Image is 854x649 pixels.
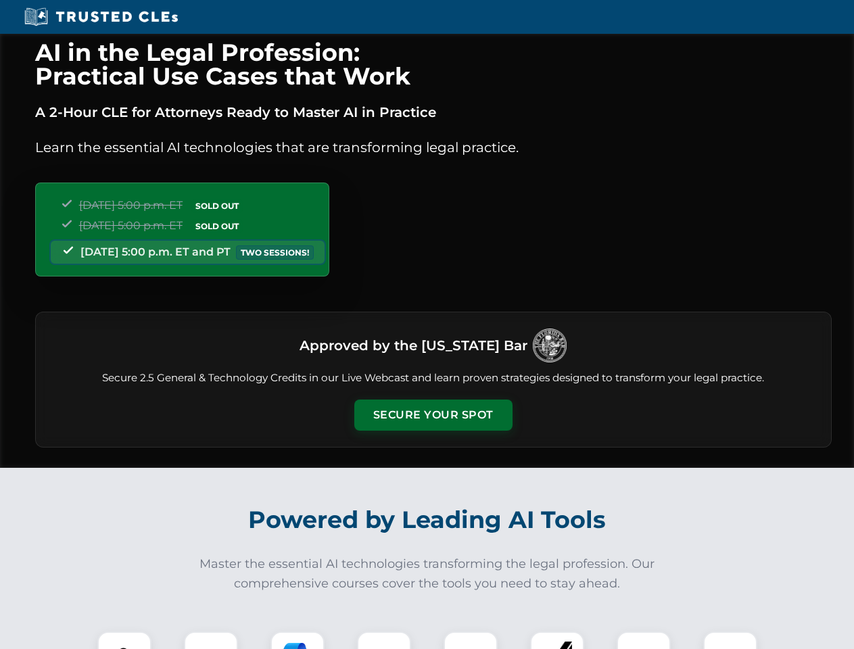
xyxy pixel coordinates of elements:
p: Master the essential AI technologies transforming the legal profession. Our comprehensive courses... [191,554,664,594]
h2: Powered by Leading AI Tools [53,496,802,544]
span: [DATE] 5:00 p.m. ET [79,199,183,212]
span: SOLD OUT [191,219,243,233]
img: Trusted CLEs [20,7,182,27]
h3: Approved by the [US_STATE] Bar [300,333,527,358]
img: Logo [533,329,567,362]
h1: AI in the Legal Profession: Practical Use Cases that Work [35,41,832,88]
p: A 2-Hour CLE for Attorneys Ready to Master AI in Practice [35,101,832,123]
p: Learn the essential AI technologies that are transforming legal practice. [35,137,832,158]
p: Secure 2.5 General & Technology Credits in our Live Webcast and learn proven strategies designed ... [52,370,815,386]
button: Secure Your Spot [354,400,513,431]
span: [DATE] 5:00 p.m. ET [79,219,183,232]
span: SOLD OUT [191,199,243,213]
